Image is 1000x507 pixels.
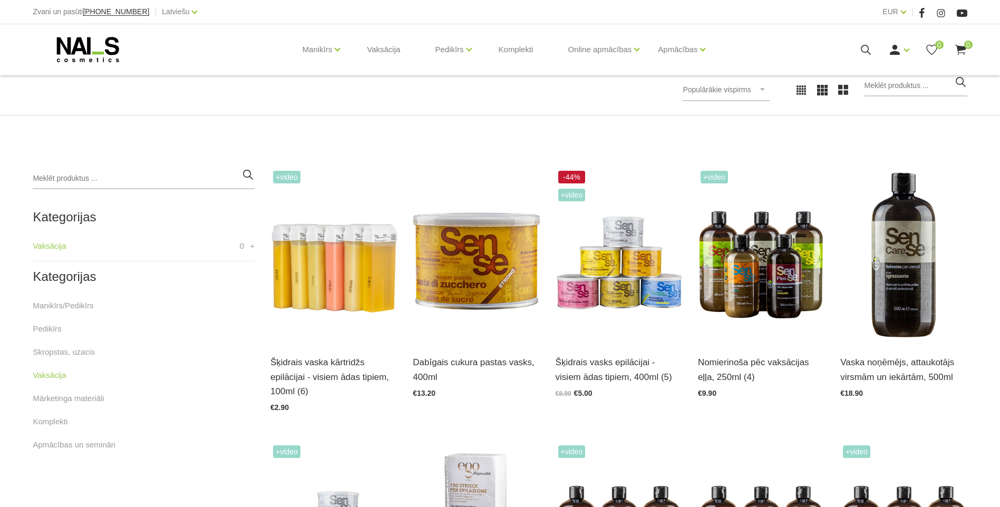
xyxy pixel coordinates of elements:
img: Nomierinoša pēcvaksācijas eļļaŠīs eļļas ideāli piemērotas maigai ādas apstrādei pēc vaksācijas, s... [698,168,824,342]
img: Šķidrie vaski epilācijai - visiem ādas tipiem:Šīs formulas sastāvā ir sveķu maisījums, kas esteri... [556,168,682,342]
h2: Kategorijas [33,210,255,224]
a: Apmācības [658,28,697,71]
span: 0 [240,240,244,252]
input: Meklēt produktus ... [865,75,967,96]
a: Pedikīrs [33,323,61,335]
a: Skropstas, uzacis [33,346,95,358]
a: Pedikīrs [435,28,463,71]
a: [PHONE_NUMBER] [83,8,149,16]
a: EUR [882,5,898,18]
span: [PHONE_NUMBER] [83,7,149,16]
input: Meklēt produktus ... [33,168,255,189]
a: Online apmācības [568,28,632,71]
a: Vaksācija [33,369,66,382]
a: Vaksācija [33,240,66,252]
a: Šķidrais vaska kārtridžs epilācijai - visiem ādas tipiem, 100ml (6) [270,355,397,398]
a: Komplekti [490,24,542,75]
span: €2.90 [270,403,289,412]
a: Manikīrs/Pedikīrs [33,299,93,312]
span: €8.90 [556,390,571,397]
a: Manikīrs [303,28,333,71]
span: 0 [964,41,973,49]
h2: Kategorijas [33,270,255,284]
span: Populārākie vispirms [683,85,751,94]
img: Vaska noņēmējs šķīdinātājs virsmām un iekārtāmLīdzeklis, kas perfekti notīra vaska atliekas no ie... [840,168,967,342]
img: Šķidrie vaski epilācijai - visiem ādas tipiem: Šīs formulas sastāvā ir sveķu maisījums, kas ester... [270,168,397,342]
span: | [911,5,914,18]
div: Zvani un pasūti [33,5,149,18]
span: -44% [558,171,586,183]
span: €13.20 [413,389,435,397]
a: Vaksācija [358,24,409,75]
span: +Video [273,445,300,458]
span: €9.90 [698,389,716,397]
a: 0 [925,43,938,56]
span: | [154,5,157,18]
a: Vaska noņēmējs, attaukotājs virsmām un iekārtām, 500ml [840,355,967,384]
img: Cukura pastaEpilācija ar cukura pastas vasku ir manuāla un dabiska matiņu noņemšanas metode, neli... [413,168,539,342]
a: Šķidrais vasks epilācijai - visiem ādas tipiem, 400ml (5) [556,355,682,384]
span: +Video [843,445,870,458]
span: +Video [558,189,586,201]
span: 0 [935,41,944,49]
span: +Video [701,171,728,183]
a: Nomierinoša pēc vaksācijas eļļa, 250ml (4) [698,355,824,384]
span: +Video [273,171,300,183]
a: Latviešu [162,5,189,18]
span: €5.00 [574,389,593,397]
a: 0 [954,43,967,56]
span: +Video [558,445,586,458]
a: Apmācības un semināri [33,438,115,451]
span: €18.90 [840,389,863,397]
a: Dabīgais cukura pastas vasks, 400ml [413,355,539,384]
a: Mārketinga materiāli [33,392,104,405]
a: + [250,240,255,252]
a: Komplekti [33,415,67,428]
